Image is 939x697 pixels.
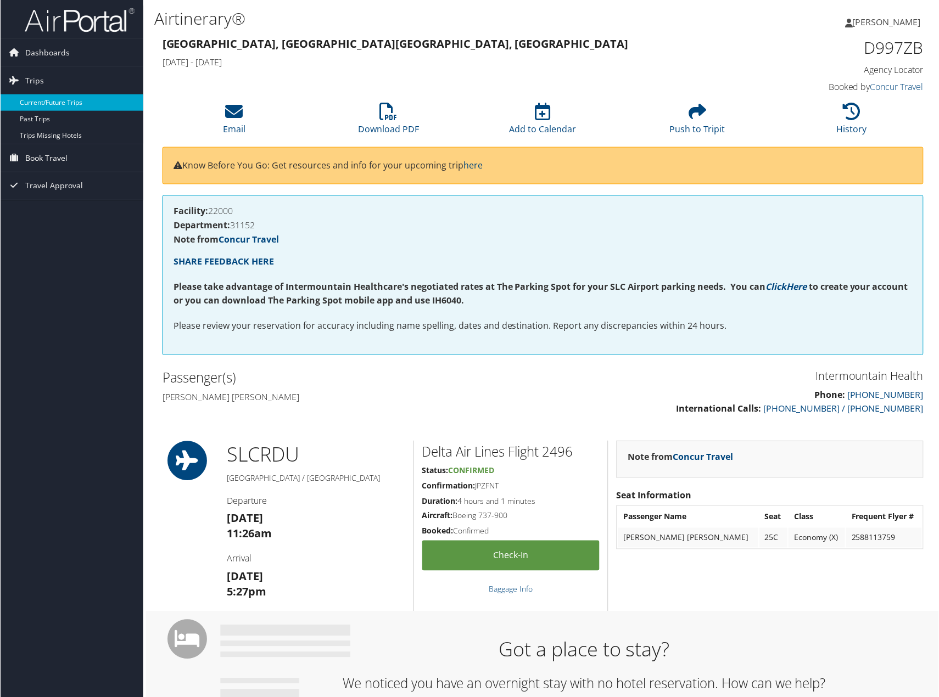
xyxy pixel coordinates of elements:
h4: Arrival [227,553,405,565]
h2: Delta Air Lines Flight 2496 [422,443,600,462]
a: Concur Travel [673,451,734,463]
strong: Note from [628,451,734,463]
a: History [837,109,868,135]
strong: Phone: [815,389,846,401]
span: Travel Approval [25,172,82,200]
strong: Status: [422,465,449,476]
strong: Aircraft: [422,511,453,521]
strong: Please take advantage of Intermountain Healthcare's negotiated rates at The Parking Spot for your... [174,281,766,293]
strong: Department: [174,220,230,232]
a: [PERSON_NAME] [846,5,932,38]
a: Concur Travel [871,81,924,93]
strong: Seat Information [617,490,692,502]
strong: Duration: [422,496,458,507]
h4: 31152 [174,221,913,230]
td: [PERSON_NAME] [PERSON_NAME] [618,529,758,548]
span: Dashboards [25,39,69,66]
a: Add to Calendar [510,109,577,135]
strong: International Calls: [677,403,762,415]
h3: Intermountain Health [551,369,924,384]
h5: [GEOGRAPHIC_DATA] / [GEOGRAPHIC_DATA] [227,473,405,484]
a: [PHONE_NUMBER] / [PHONE_NUMBER] [764,403,924,415]
strong: Booked: [422,526,454,537]
a: Check-in [422,541,600,571]
th: Seat [760,508,788,527]
strong: 11:26am [227,527,272,542]
h4: Agency Locator [746,64,925,76]
strong: Confirmation: [422,481,476,491]
h1: SLC RDU [227,441,405,469]
a: Baggage Info [489,584,533,595]
a: SHARE FEEDBACK HERE [174,256,274,268]
td: 2588113759 [847,529,923,548]
a: Email [222,109,245,135]
span: [PERSON_NAME] [853,16,921,28]
h4: Departure [227,495,405,507]
h5: Confirmed [422,526,600,537]
strong: Facility: [174,205,208,217]
a: Click [766,281,787,293]
a: here [463,159,483,171]
strong: Note from [174,234,279,246]
a: Concur Travel [219,234,279,246]
th: Passenger Name [618,508,758,527]
h5: 4 hours and 1 minutes [422,496,600,507]
h4: [DATE] - [DATE] [162,56,730,68]
h4: [PERSON_NAME] [PERSON_NAME] [162,391,535,403]
p: Know Before You Go: Get resources and info for your upcoming trip [174,159,913,173]
strong: 5:27pm [227,585,266,600]
td: 25C [760,529,788,548]
h4: Booked by [746,81,925,93]
span: Confirmed [449,465,495,476]
strong: [DATE] [227,511,263,526]
h1: D997ZB [746,36,925,59]
span: Trips [25,67,43,94]
a: Download PDF [358,109,419,135]
span: Book Travel [25,144,67,172]
h2: Passenger(s) [162,369,535,387]
a: [PHONE_NUMBER] [848,389,924,401]
a: Push to Tripit [670,109,726,135]
th: Class [789,508,846,527]
p: Please review your reservation for accuracy including name spelling, dates and destination. Repor... [174,319,913,334]
strong: [GEOGRAPHIC_DATA], [GEOGRAPHIC_DATA] [GEOGRAPHIC_DATA], [GEOGRAPHIC_DATA] [162,36,629,51]
h5: Boeing 737-900 [422,511,600,522]
strong: [DATE] [227,570,263,584]
h1: Airtinerary® [154,7,673,30]
a: Here [787,281,807,293]
th: Frequent Flyer # [847,508,923,527]
td: Economy (X) [789,529,846,548]
h5: JPZFNT [422,481,600,492]
h4: 22000 [174,207,913,216]
img: airportal-logo.png [24,7,134,33]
